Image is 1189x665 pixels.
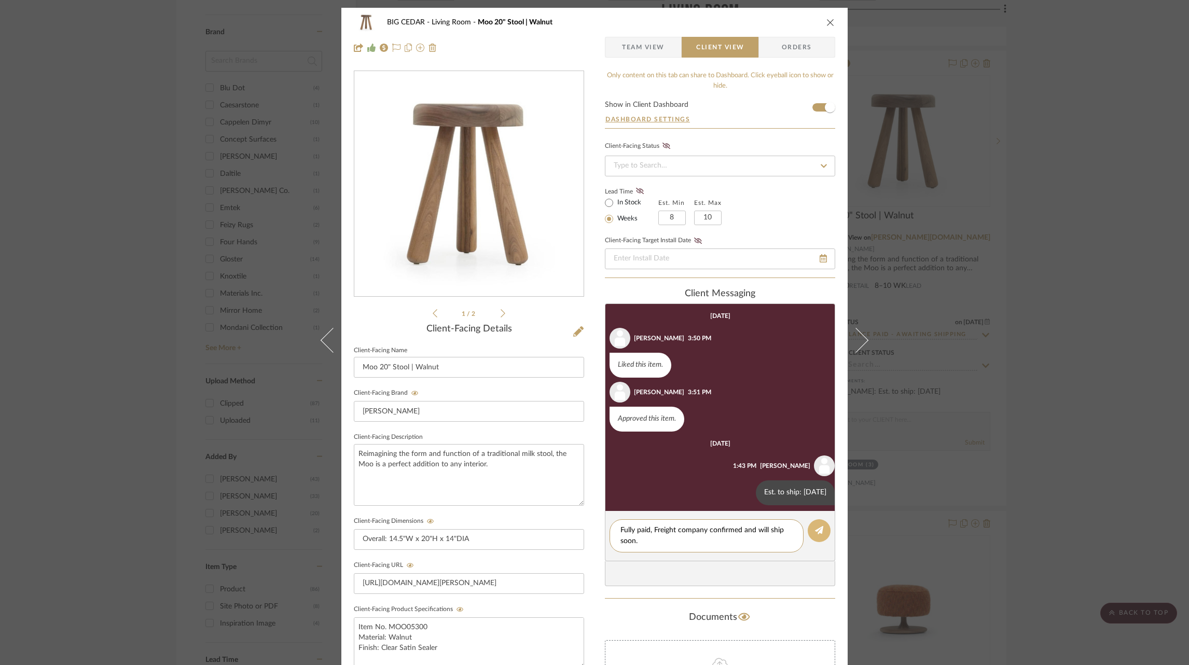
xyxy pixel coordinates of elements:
div: 0 [354,73,584,296]
input: Enter Client-Facing Brand [354,401,584,422]
button: Client-Facing Dimensions [423,518,437,525]
div: client Messaging [605,288,835,300]
img: user_avatar.png [610,382,630,403]
div: [DATE] [710,312,730,320]
button: Dashboard Settings [605,115,690,124]
div: Est. to ship: [DATE] [756,480,835,505]
span: Living Room [432,19,478,26]
span: BIG CEDAR [387,19,432,26]
input: Enter Client-Facing Item Name [354,357,584,378]
label: Weeks [615,214,638,224]
img: 6e341ee4-b377-4be5-90b4-bf83be430520_436x436.jpg [354,73,584,296]
label: Client-Facing Dimensions [354,518,437,525]
button: Client-Facing URL [403,562,417,569]
div: Client-Facing Details [354,324,584,335]
div: 3:51 PM [688,387,711,397]
div: [PERSON_NAME] [760,461,810,470]
input: Enter item URL [354,573,584,594]
div: Documents [605,609,835,626]
button: close [826,18,835,27]
span: Orders [770,37,823,58]
label: Client-Facing Product Specifications [354,606,467,613]
label: Est. Max [694,199,722,206]
label: Client-Facing URL [354,562,417,569]
div: [PERSON_NAME] [634,387,684,397]
span: 1 [462,311,467,317]
div: Liked this item. [610,353,671,378]
span: 2 [472,311,477,317]
label: Client-Facing Name [354,348,407,353]
label: Client-Facing Target Install Date [605,237,705,244]
label: In Stock [615,198,641,207]
div: [PERSON_NAME] [634,334,684,343]
label: Client-Facing Brand [354,390,422,397]
img: user_avatar.png [814,455,835,476]
span: Team View [622,37,665,58]
input: Enter Install Date [605,248,835,269]
div: 3:50 PM [688,334,711,343]
label: Client-Facing Description [354,435,423,440]
button: Client-Facing Target Install Date [691,237,705,244]
button: Lead Time [633,186,647,197]
div: [DATE] [710,440,730,447]
button: Client-Facing Brand [408,390,422,397]
label: Lead Time [605,187,658,196]
div: Only content on this tab can share to Dashboard. Click eyeball icon to show or hide. [605,71,835,91]
span: / [467,311,472,317]
div: 1:43 PM [733,461,756,470]
span: Moo 20" Stool | Walnut [478,19,552,26]
div: Client-Facing Status [605,141,673,151]
label: Est. Min [658,199,685,206]
img: 6e341ee4-b377-4be5-90b4-bf83be430520_48x40.jpg [354,12,379,33]
img: Remove from project [428,44,437,52]
mat-radio-group: Select item type [605,196,658,225]
input: Type to Search… [605,156,835,176]
img: user_avatar.png [610,328,630,349]
button: Client-Facing Product Specifications [453,606,467,613]
div: Approved this item. [610,407,684,432]
span: Client View [696,37,744,58]
input: Enter item dimensions [354,529,584,550]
